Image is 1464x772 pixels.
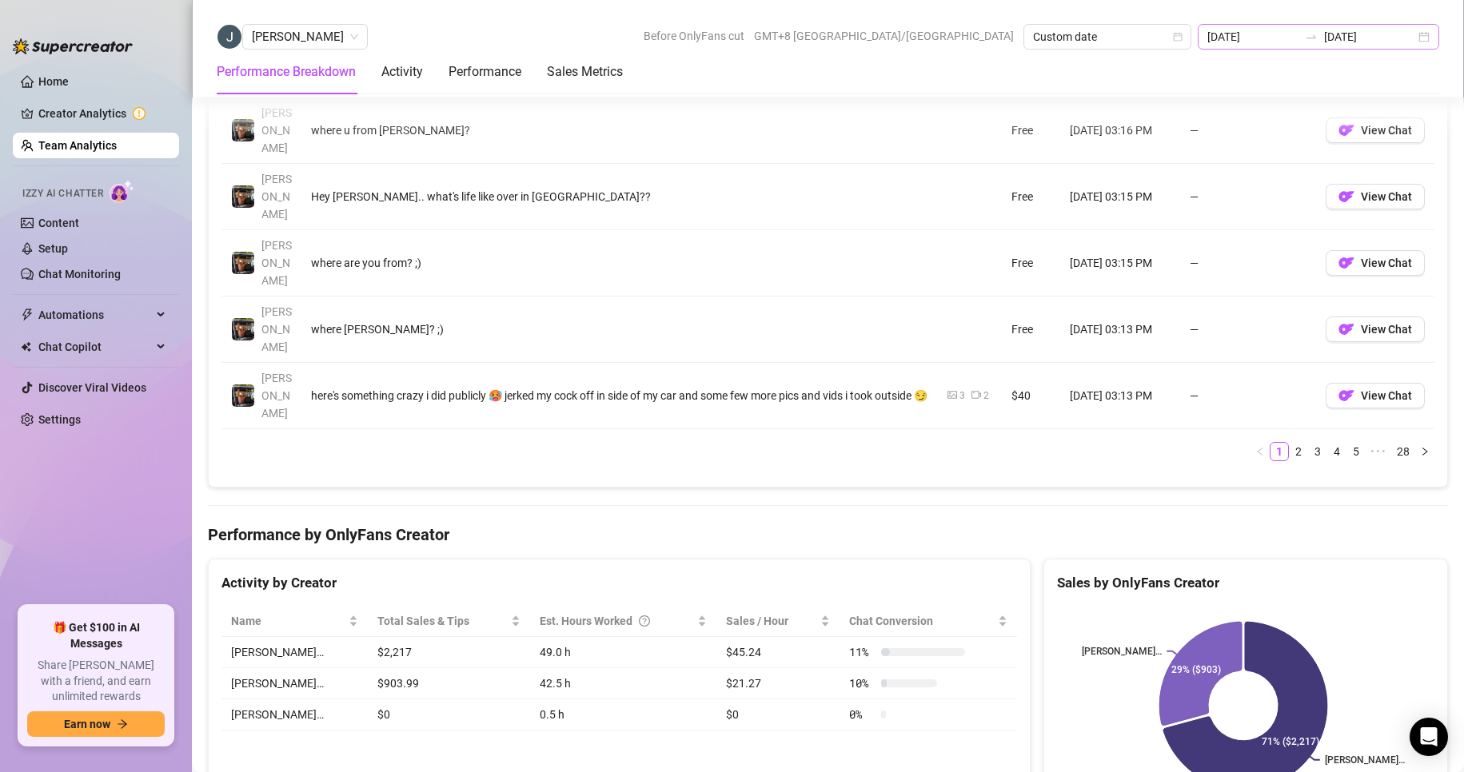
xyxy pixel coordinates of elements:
[1326,117,1425,143] button: OFView Chat
[38,139,117,152] a: Team Analytics
[1060,230,1180,296] td: [DATE] 03:15 PM
[13,38,133,54] img: logo-BBDzfeDw.svg
[1361,389,1412,402] span: View Chat
[644,24,744,48] span: Before OnlyFans cut
[1002,363,1060,429] td: $40
[261,173,292,221] span: [PERSON_NAME]
[1289,442,1308,461] li: 2
[1002,97,1060,164] td: Free
[38,381,146,394] a: Discover Viral Videos
[22,186,103,201] span: Izzy AI Chatter
[716,699,840,730] td: $0
[1180,296,1316,363] td: —
[849,643,875,661] span: 11 %
[1207,28,1298,46] input: Start date
[849,612,994,630] span: Chat Conversion
[1366,442,1391,461] li: Next 5 Pages
[21,308,34,321] span: thunderbolt
[1361,124,1412,137] span: View Chat
[1328,443,1346,460] a: 4
[311,387,928,404] div: here's something crazy i did publicly 🥵 jerked my cock off in side of my car and some few more pi...
[1361,190,1412,203] span: View Chat
[1326,128,1425,141] a: OFView Chat
[64,718,110,730] span: Earn now
[1347,443,1365,460] a: 5
[639,612,650,630] span: question-circle
[252,25,358,49] span: Jeffery Bamba
[1060,164,1180,230] td: [DATE] 03:15 PM
[1326,393,1425,406] a: OFView Chat
[311,254,928,272] div: where are you from? ;)
[1338,122,1354,138] img: OF
[947,390,957,400] span: picture
[208,523,1448,546] h4: Performance by OnlyFans Creator
[368,699,530,730] td: $0
[217,62,356,82] div: Performance Breakdown
[754,24,1014,48] span: GMT+8 [GEOGRAPHIC_DATA]/[GEOGRAPHIC_DATA]
[1255,447,1265,456] span: left
[1326,327,1425,340] a: OFView Chat
[368,668,530,699] td: $903.99
[1326,316,1425,342] button: OFView Chat
[1251,442,1270,461] li: Previous Page
[27,620,165,651] span: 🎁 Get $100 in AI Messages
[971,390,981,400] span: video-camera
[1173,32,1183,42] span: calendar
[1326,194,1425,207] a: OFView Chat
[232,119,254,141] img: Nathan
[1060,363,1180,429] td: [DATE] 03:13 PM
[449,62,521,82] div: Performance
[1415,442,1434,461] button: right
[1033,25,1182,49] span: Custom date
[231,612,345,630] span: Name
[1338,321,1354,337] img: OF
[221,699,368,730] td: [PERSON_NAME]…
[232,318,254,340] img: Nathan
[1366,442,1391,461] span: •••
[540,612,694,630] div: Est. Hours Worked
[1002,230,1060,296] td: Free
[1309,443,1326,460] a: 3
[261,305,292,353] span: [PERSON_NAME]
[38,268,121,281] a: Chat Monitoring
[1391,442,1415,461] li: 28
[311,188,928,205] div: Hey [PERSON_NAME].. what's life like over in [GEOGRAPHIC_DATA]??
[716,606,840,637] th: Sales / Hour
[530,699,716,730] td: 0.5 h
[1415,442,1434,461] li: Next Page
[716,637,840,668] td: $45.24
[1410,718,1448,756] div: Open Intercom Messenger
[1271,443,1288,460] a: 1
[38,101,166,126] a: Creator Analytics exclamation-circle
[1270,442,1289,461] li: 1
[959,388,965,404] div: 3
[117,718,128,730] span: arrow-right
[38,413,81,426] a: Settings
[1420,447,1430,456] span: right
[38,242,68,255] a: Setup
[377,612,508,630] span: Total Sales & Tips
[232,384,254,407] img: Nathan
[21,341,31,352] img: Chat Copilot
[1327,442,1346,461] li: 4
[1338,189,1354,205] img: OF
[1326,184,1425,209] button: OFView Chat
[38,302,152,328] span: Automations
[1180,164,1316,230] td: —
[530,668,716,699] td: 42.5 h
[38,217,79,229] a: Content
[1305,30,1318,43] span: to
[232,252,254,274] img: Nathan
[1346,442,1366,461] li: 5
[381,62,423,82] div: Activity
[983,388,989,404] div: 2
[221,637,368,668] td: [PERSON_NAME]…
[1082,646,1162,657] text: [PERSON_NAME]…
[1305,30,1318,43] span: swap-right
[217,25,241,49] img: Jeffery Bamba
[1326,383,1425,408] button: OFView Chat
[110,180,134,203] img: AI Chatter
[1180,363,1316,429] td: —
[38,334,152,360] span: Chat Copilot
[221,606,368,637] th: Name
